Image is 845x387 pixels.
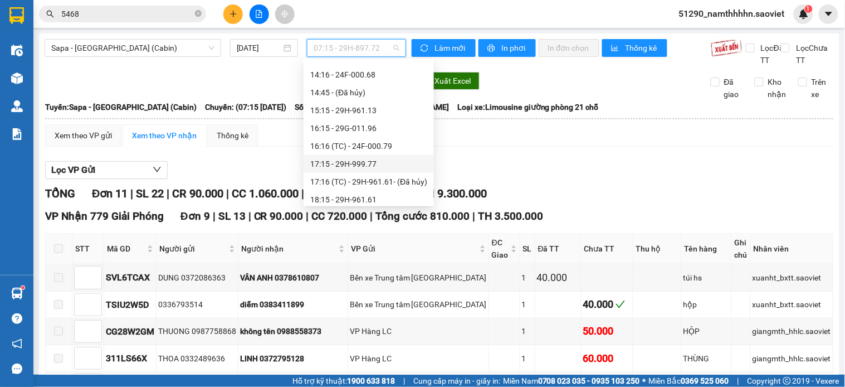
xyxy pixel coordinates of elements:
span: Người gửi [159,243,227,255]
div: không tên 0988558373 [240,325,346,337]
span: caret-down [824,9,834,19]
span: Miền Nam [503,375,640,387]
div: 311LS66X [106,351,154,365]
td: TSIU2W5D [104,292,157,318]
span: | [473,210,476,222]
span: Miền Bắc [649,375,729,387]
div: 16:16 (TC) - 24F-000.79 [310,140,427,152]
button: downloadXuất Excel [413,72,480,90]
div: VÂN ANH 0378610807 [240,272,346,284]
div: 1 [522,325,533,337]
div: hộp [683,298,730,311]
span: 07:15 - 29H-897.72 [314,40,399,56]
span: down [153,165,162,174]
div: THOA 0332489636 [158,352,236,365]
button: file-add [250,4,269,24]
span: Trên xe [807,76,834,100]
span: Chuyến: (07:15 [DATE]) [205,101,286,113]
div: THUONG 0987758868 [158,325,236,337]
div: VP Hàng LC [350,352,487,365]
span: Thống kê [625,42,658,54]
strong: 0708 023 035 - 0935 103 250 [538,376,640,385]
span: ĐC Giao [492,236,509,261]
span: file-add [255,10,263,18]
span: question-circle [12,313,22,324]
div: Xem theo VP gửi [55,129,112,142]
button: caret-down [819,4,838,24]
span: TH 9.300.000 [420,187,487,200]
td: VP Hàng LC [348,318,489,345]
div: diễm 0383411899 [240,298,346,311]
td: VP Hàng LC [348,345,489,372]
button: plus [223,4,243,24]
button: bar-chartThống kê [602,39,667,57]
span: Làm mới [434,42,467,54]
th: Chưa TT [582,234,633,264]
strong: 1900 633 818 [347,376,395,385]
span: In phơi [501,42,527,54]
div: HỘP [683,325,730,337]
th: Đã TT [535,234,582,264]
div: Bến xe Trung tâm [GEOGRAPHIC_DATA] [350,298,487,311]
span: Tổng cước 810.000 [376,210,470,222]
span: copyright [783,377,791,385]
div: 14:45 - (Đã hủy) [310,86,427,99]
div: 50.000 [583,323,631,339]
span: notification [12,338,22,349]
span: CR 90.000 [254,210,304,222]
span: | [301,187,304,200]
span: sync [421,44,430,53]
span: | [130,187,133,200]
span: plus [229,10,237,18]
b: Tuyến: Sapa - [GEOGRAPHIC_DATA] (Cabin) [45,103,197,112]
span: Người nhận [241,243,336,255]
img: warehouse-icon [11,72,23,84]
input: Tìm tên, số ĐT hoặc mã đơn [61,8,193,20]
th: Thu hộ [633,234,682,264]
div: Bến xe Trung tâm [GEOGRAPHIC_DATA] [350,272,487,284]
span: SL 13 [218,210,246,222]
span: TH 3.500.000 [478,210,544,222]
strong: 0369 525 060 [681,376,729,385]
span: close-circle [195,10,202,17]
div: 14:16 - 24F-000.68 [310,69,427,81]
div: 16:15 - 29G-011.96 [310,122,427,134]
span: VP Nhận 779 Giải Phóng [45,210,164,222]
span: aim [281,10,289,18]
button: syncLàm mới [412,39,476,57]
div: 60.000 [583,351,631,366]
div: LINH 0372795128 [240,352,346,365]
div: túi hs [683,272,730,284]
img: 9k= [711,39,743,57]
button: aim [275,4,295,24]
span: Xuất Excel [434,75,471,87]
span: | [226,187,229,200]
span: Đã giao [720,76,746,100]
span: Lọc Chưa TT [792,42,834,66]
span: Cung cấp máy in - giấy in: [413,375,500,387]
td: CG28W2GM [104,318,157,345]
sup: 1 [805,5,813,13]
span: CR 90.000 [172,187,223,200]
div: 40.000 [583,297,631,312]
span: | [737,375,739,387]
button: In đơn chọn [539,39,599,57]
span: Loại xe: Limousine giường phòng 21 chỗ [457,101,599,113]
span: Lọc Đã TT [756,42,785,66]
div: giangmth_hhlc.saoviet [753,325,831,337]
span: | [248,210,251,222]
th: STT [72,234,104,264]
span: CC 1.060.000 [232,187,299,200]
td: Bến xe Trung tâm Lào Cai [348,292,489,318]
img: logo-vxr [9,7,24,24]
span: SL 22 [136,187,164,200]
div: Xem theo VP nhận [132,129,197,142]
span: Kho nhận [764,76,791,100]
div: xuanht_bxtt.saoviet [753,298,831,311]
span: Hỗ trợ kỹ thuật: [292,375,395,387]
div: 1 [522,298,533,311]
input: 11/09/2025 [237,42,282,54]
span: | [213,210,216,222]
span: Đơn 11 [92,187,128,200]
img: warehouse-icon [11,45,23,56]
